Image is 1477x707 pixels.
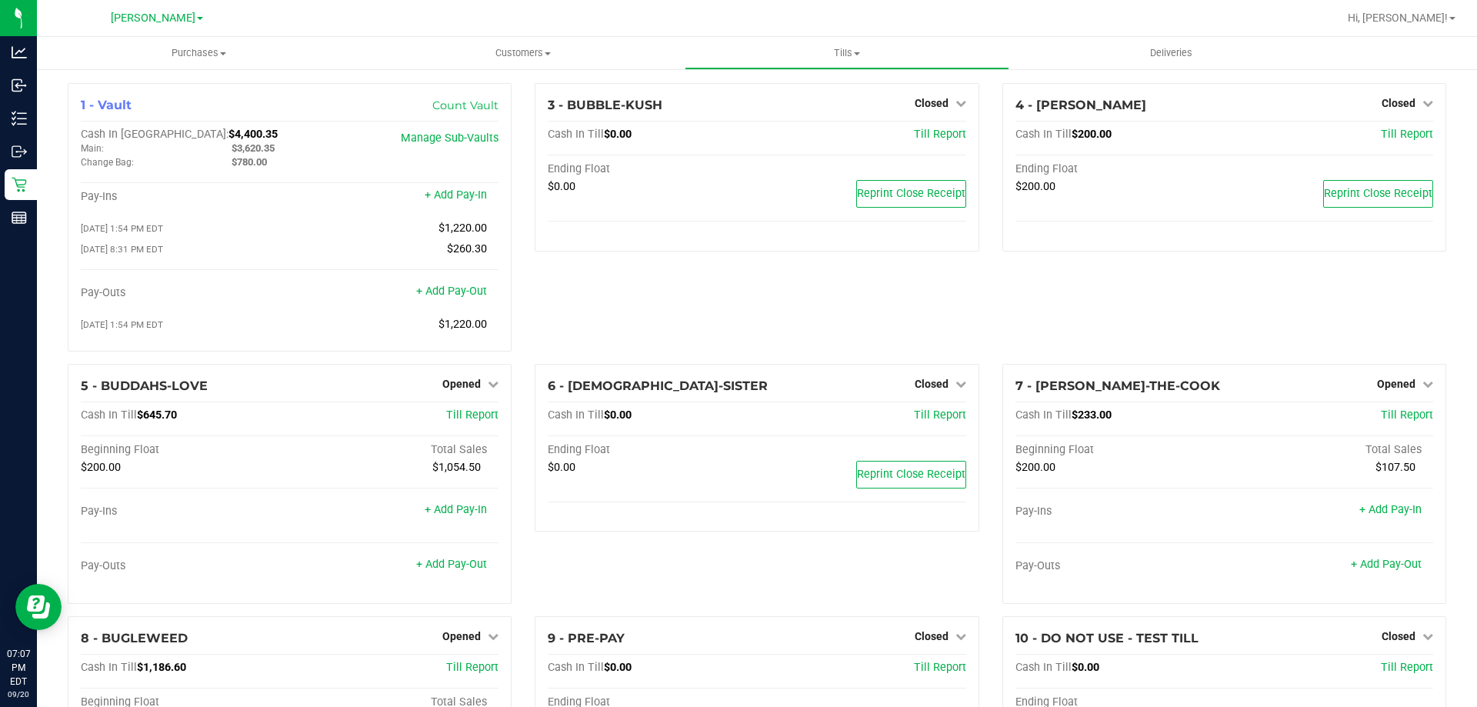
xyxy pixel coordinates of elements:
button: Reprint Close Receipt [1323,180,1433,208]
span: Purchases [37,46,361,60]
a: Till Report [914,661,966,674]
span: $107.50 [1375,461,1415,474]
span: $0.00 [604,409,632,422]
div: Pay-Ins [81,190,290,204]
div: Ending Float [548,443,757,457]
span: $1,220.00 [438,222,487,235]
span: 9 - PRE-PAY [548,631,625,645]
span: $200.00 [81,461,121,474]
a: Manage Sub-Vaults [401,132,498,145]
inline-svg: Inventory [12,111,27,126]
span: $0.00 [548,461,575,474]
span: Reprint Close Receipt [1324,187,1432,200]
span: $1,220.00 [438,318,487,331]
span: Main: [81,143,104,154]
span: $0.00 [1072,661,1099,674]
span: $780.00 [232,156,267,168]
span: $233.00 [1072,409,1112,422]
span: $645.70 [137,409,177,422]
a: + Add Pay-In [425,188,487,202]
a: Purchases [37,37,361,69]
span: Hi, [PERSON_NAME]! [1348,12,1448,24]
a: Count Vault [432,98,498,112]
a: + Add Pay-Out [416,285,487,298]
a: Customers [361,37,685,69]
div: Total Sales [290,443,499,457]
inline-svg: Analytics [12,45,27,60]
span: 10 - DO NOT USE - TEST TILL [1015,631,1199,645]
a: + Add Pay-Out [1351,558,1422,571]
span: Cash In Till [1015,409,1072,422]
iframe: Resource center [15,584,62,630]
span: 1 - Vault [81,98,132,112]
inline-svg: Outbound [12,144,27,159]
a: Till Report [446,409,498,422]
span: Cash In Till [1015,661,1072,674]
span: Reprint Close Receipt [857,468,965,481]
span: Cash In Till [81,409,137,422]
button: Reprint Close Receipt [856,461,966,489]
a: Till Report [914,128,966,141]
inline-svg: Reports [12,210,27,225]
span: Closed [1382,630,1415,642]
span: 6 - [DEMOGRAPHIC_DATA]-SISTER [548,379,768,393]
span: 3 - BUBBLE-KUSH [548,98,662,112]
div: Pay-Ins [1015,505,1225,519]
div: Pay-Outs [1015,559,1225,573]
p: 09/20 [7,689,30,700]
span: 4 - [PERSON_NAME] [1015,98,1146,112]
span: Cash In Till [1015,128,1072,141]
div: Pay-Ins [81,505,290,519]
span: $0.00 [604,661,632,674]
span: $260.30 [447,242,487,255]
span: $200.00 [1015,180,1055,193]
span: [PERSON_NAME] [111,12,195,25]
span: $1,186.60 [137,661,186,674]
div: Beginning Float [1015,443,1225,457]
div: Pay-Outs [81,286,290,300]
a: Deliveries [1009,37,1333,69]
span: $0.00 [548,180,575,193]
span: [DATE] 1:54 PM EDT [81,319,163,330]
span: [DATE] 1:54 PM EDT [81,223,163,234]
span: Reprint Close Receipt [857,187,965,200]
a: Till Report [1381,128,1433,141]
span: Cash In Till [548,661,604,674]
span: [DATE] 8:31 PM EDT [81,244,163,255]
span: 7 - [PERSON_NAME]-THE-COOK [1015,379,1220,393]
a: Till Report [914,409,966,422]
span: Opened [1377,378,1415,390]
span: Closed [915,97,949,109]
div: Beginning Float [81,443,290,457]
span: Closed [915,630,949,642]
a: Till Report [1381,661,1433,674]
div: Ending Float [548,162,757,176]
inline-svg: Retail [12,177,27,192]
span: 5 - BUDDAHS-LOVE [81,379,208,393]
a: Till Report [1381,409,1433,422]
span: Closed [915,378,949,390]
div: Total Sales [1224,443,1433,457]
span: Cash In Till [548,409,604,422]
span: Customers [362,46,684,60]
span: $3,620.35 [232,142,275,154]
span: $0.00 [604,128,632,141]
div: Ending Float [1015,162,1225,176]
a: Till Report [446,661,498,674]
span: $200.00 [1072,128,1112,141]
span: $4,400.35 [228,128,278,141]
a: + Add Pay-In [425,503,487,516]
a: + Add Pay-In [1359,503,1422,516]
span: Cash In [GEOGRAPHIC_DATA]: [81,128,228,141]
span: Closed [1382,97,1415,109]
span: Deliveries [1129,46,1213,60]
div: Pay-Outs [81,559,290,573]
button: Reprint Close Receipt [856,180,966,208]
